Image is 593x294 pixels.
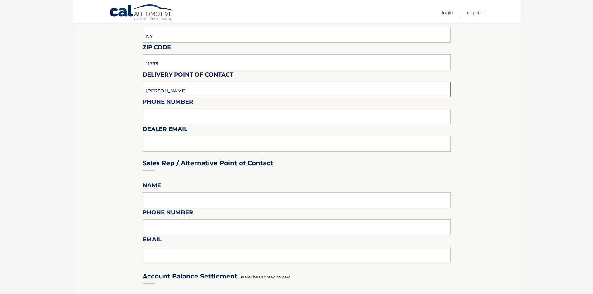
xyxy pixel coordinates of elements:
h3: Sales Rep / Alternative Point of Contact [143,159,273,167]
a: Cal Automotive [109,4,174,22]
label: Email [143,235,162,246]
label: Delivery Point of Contact [143,70,233,82]
span: Dealer has agreed to pay: [238,274,290,279]
label: Phone Number [143,97,193,109]
a: Register [467,7,484,18]
label: Phone Number [143,208,193,219]
a: Login [442,7,453,18]
label: Dealer Email [143,124,187,136]
label: Name [143,181,161,192]
h3: Account Balance Settlement [143,273,238,280]
label: Zip Code [143,43,171,54]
